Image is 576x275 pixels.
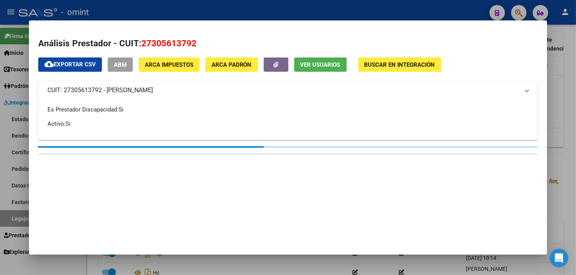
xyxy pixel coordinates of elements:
span: Si [119,106,124,113]
span: ABM [114,61,127,68]
h2: Análisis Prestador - CUIT: [38,37,538,50]
p: Activo: [47,120,529,128]
button: Buscar en Integración [358,57,441,72]
mat-expansion-panel-header: CUIT: 27305613792 - [PERSON_NAME] [38,81,538,100]
span: Si [66,120,71,127]
div: CUIT: 27305613792 - [PERSON_NAME] [38,100,538,140]
button: ABM [108,57,133,72]
span: ARCA Padrón [212,61,252,68]
span: 27305613792 [141,38,197,48]
div: Open Intercom Messenger [550,249,568,267]
span: Ver Usuarios [300,61,341,68]
button: ARCA Padrón [205,57,258,72]
p: Es Prestador Discapacidad: [47,105,529,114]
button: ARCA Impuestos [139,57,200,72]
mat-panel-title: CUIT: 27305613792 - [PERSON_NAME] [47,86,520,95]
span: Buscar en Integración [364,61,435,68]
mat-icon: cloud_download [44,59,54,69]
span: Exportar CSV [44,61,96,68]
button: Exportar CSV [38,57,102,72]
span: ARCA Impuestos [145,61,193,68]
button: Ver Usuarios [294,57,347,72]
